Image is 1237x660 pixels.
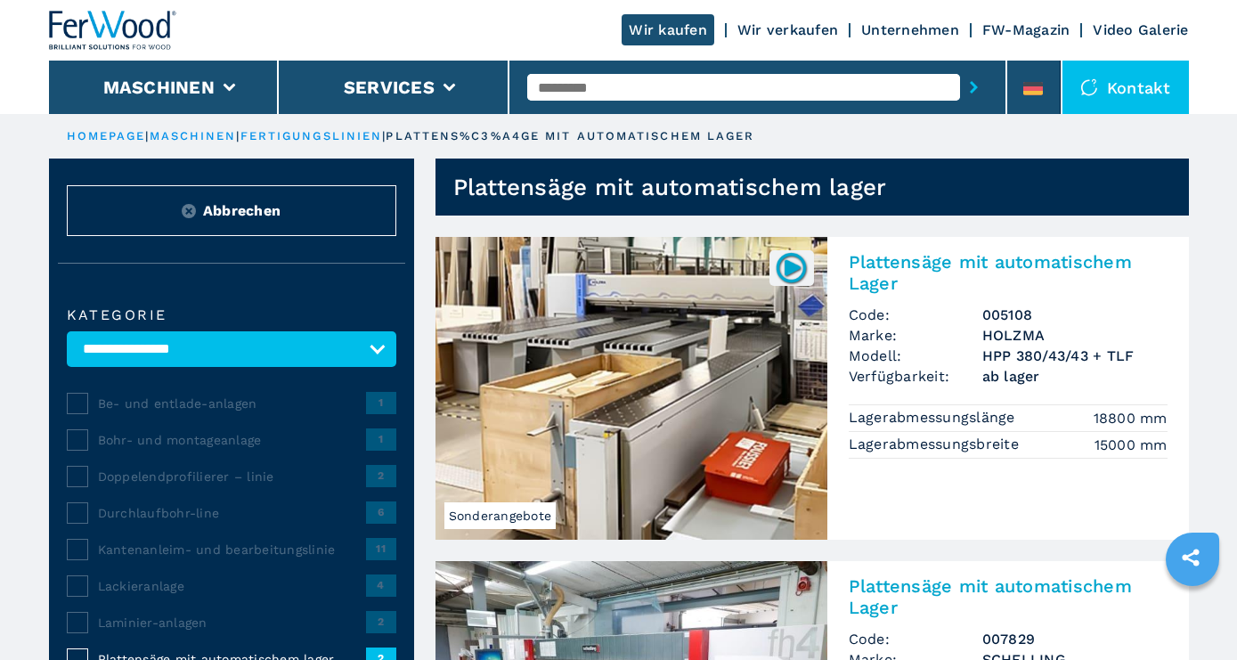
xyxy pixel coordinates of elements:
h2: Plattensäge mit automatischem Lager [849,575,1168,618]
img: Kontakt [1080,78,1098,96]
a: maschinen [150,129,237,143]
span: ab lager [982,366,1168,387]
span: Laminier-anlagen [98,614,366,631]
button: ResetAbbrechen [67,185,396,236]
span: Kantenanleim- und bearbeitungslinie [98,541,366,558]
span: 2 [366,465,396,486]
span: Abbrechen [203,200,281,221]
span: Sonderangebote [444,502,557,529]
span: Bohr- und montageanlage [98,431,366,449]
span: Be- und entlade-anlagen [98,395,366,412]
span: 1 [366,428,396,450]
span: Code: [849,305,982,325]
em: 18800 mm [1094,408,1168,428]
button: Maschinen [103,77,215,98]
h1: Plattensäge mit automatischem lager [453,173,887,201]
span: Marke: [849,325,982,346]
img: Plattensäge mit automatischem Lager HOLZMA HPP 380/43/43 + TLF [435,237,827,540]
span: Modell: [849,346,982,366]
span: 1 [366,392,396,413]
a: HOMEPAGE [67,129,146,143]
h3: HOLZMA [982,325,1168,346]
a: Plattensäge mit automatischem Lager HOLZMA HPP 380/43/43 + TLFSonderangebote005108Plattensäge mit... [435,237,1189,540]
a: FW-Magazin [982,21,1070,38]
a: fertigungslinien [240,129,383,143]
span: | [236,129,240,143]
span: 2 [366,611,396,632]
a: sharethis [1168,535,1213,580]
img: 005108 [774,250,809,285]
p: Lagerabmessungslänge [849,408,1020,428]
span: | [145,129,149,143]
em: 15000 mm [1095,435,1168,455]
h3: 007829 [982,629,1168,649]
img: Ferwood [49,11,177,50]
span: Verfügbarkeit: [849,366,982,387]
span: Lackieranlage [98,577,366,595]
a: Wir verkaufen [737,21,838,38]
span: Durchlaufbohr-line [98,504,366,522]
h2: Plattensäge mit automatischem Lager [849,251,1168,294]
span: 11 [366,538,396,559]
button: submit-button [960,67,988,108]
a: Wir kaufen [622,14,714,45]
img: Reset [182,204,196,218]
p: plattens%C3%A4ge mit automatischem lager [386,128,754,144]
button: Services [344,77,435,98]
div: Kontakt [1062,61,1189,114]
h3: HPP 380/43/43 + TLF [982,346,1168,366]
a: Unternehmen [861,21,959,38]
h3: 005108 [982,305,1168,325]
span: 6 [366,501,396,523]
span: | [382,129,386,143]
span: Doppelendprofilierer – linie [98,468,366,485]
p: Lagerabmessungsbreite [849,435,1024,454]
span: Code: [849,629,982,649]
span: 4 [366,574,396,596]
label: Kategorie [67,308,396,322]
a: Video Galerie [1093,21,1188,38]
